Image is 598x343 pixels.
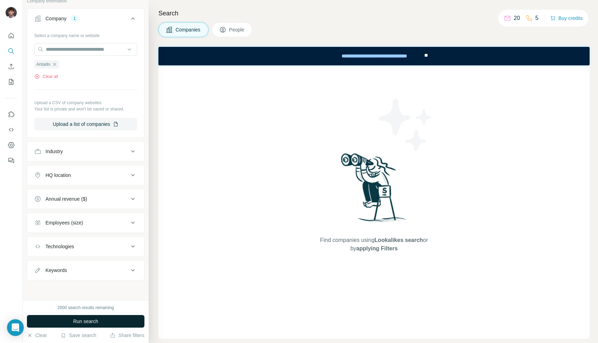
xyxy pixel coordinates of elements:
div: Annual revenue ($) [45,195,87,202]
button: Keywords [27,262,144,279]
iframe: Banner [158,47,590,65]
span: People [229,26,245,33]
button: Technologies [27,238,144,255]
p: Your list is private and won't be saved or shared. [34,106,137,112]
button: Buy credits [550,13,583,23]
button: Clear [27,332,47,339]
div: HQ location [45,172,71,179]
button: Quick start [6,29,17,42]
span: Find companies using or by [318,236,430,253]
button: Industry [27,143,144,160]
button: Run search [27,315,144,328]
button: Employees (size) [27,214,144,231]
button: Enrich CSV [6,60,17,73]
button: Save search [60,332,96,339]
button: My lists [6,76,17,88]
button: Clear all [34,73,58,80]
span: Antadis [36,61,50,67]
button: Company1 [27,10,144,30]
div: Keywords [45,267,67,274]
button: Upload a list of companies [34,118,137,130]
div: 1 [71,15,79,22]
button: Use Surfe API [6,123,17,136]
span: applying Filters [356,245,398,251]
p: Upload a CSV of company websites. [34,100,137,106]
button: Feedback [6,154,17,167]
div: Select a company name or website [34,30,137,39]
div: Employees (size) [45,219,83,226]
p: 5 [535,14,539,22]
div: Company [45,15,66,22]
div: Open Intercom Messenger [7,319,24,336]
img: Avatar [6,7,17,18]
button: HQ location [27,167,144,184]
p: 20 [514,14,520,22]
button: Annual revenue ($) [27,191,144,207]
img: Surfe Illustration - Stars [374,93,437,156]
button: Use Surfe on LinkedIn [6,108,17,121]
div: Technologies [45,243,74,250]
h4: Search [158,8,590,18]
button: Dashboard [6,139,17,151]
button: Share filters [110,332,144,339]
button: Search [6,45,17,57]
span: Lookalikes search [375,237,423,243]
span: Run search [73,318,98,325]
span: Companies [176,26,201,33]
div: 2000 search results remaining [58,305,114,311]
div: Industry [45,148,63,155]
img: Surfe Illustration - Woman searching with binoculars [338,151,411,229]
